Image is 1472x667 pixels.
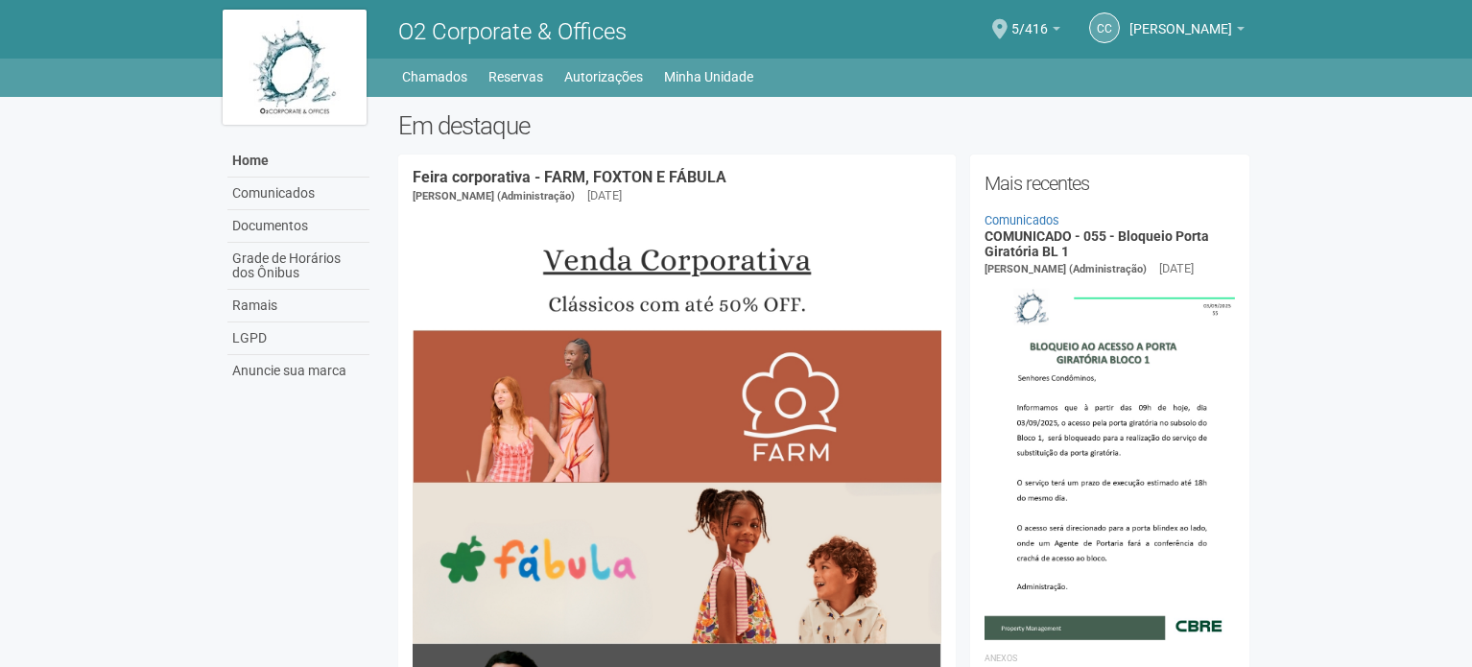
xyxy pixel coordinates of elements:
[1129,3,1232,36] span: Caio Catarino
[413,190,575,202] span: [PERSON_NAME] (Administração)
[1089,12,1120,43] a: CC
[227,178,369,210] a: Comunicados
[488,63,543,90] a: Reservas
[564,63,643,90] a: Autorizações
[227,290,369,322] a: Ramais
[1129,24,1245,39] a: [PERSON_NAME]
[985,650,1235,667] li: Anexos
[227,145,369,178] a: Home
[1159,260,1194,277] div: [DATE]
[985,169,1235,198] h2: Mais recentes
[413,168,726,186] a: Feira corporativa - FARM, FOXTON E FÁBULA
[1011,24,1060,39] a: 5/416
[587,187,622,204] div: [DATE]
[985,213,1059,227] a: Comunicados
[227,355,369,387] a: Anuncie sua marca
[227,210,369,243] a: Documentos
[227,322,369,355] a: LGPD
[664,63,753,90] a: Minha Unidade
[398,18,627,45] span: O2 Corporate & Offices
[402,63,467,90] a: Chamados
[1011,3,1048,36] span: 5/416
[223,10,367,125] img: logo.jpg
[985,278,1235,639] img: COMUNICADO%20-%20055%20-%20Bloqueio%20Porta%20Girat%C3%B3ria%20BL%201.jpg
[985,228,1209,258] a: COMUNICADO - 055 - Bloqueio Porta Giratória BL 1
[227,243,369,290] a: Grade de Horários dos Ônibus
[985,263,1147,275] span: [PERSON_NAME] (Administração)
[398,111,1249,140] h2: Em destaque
